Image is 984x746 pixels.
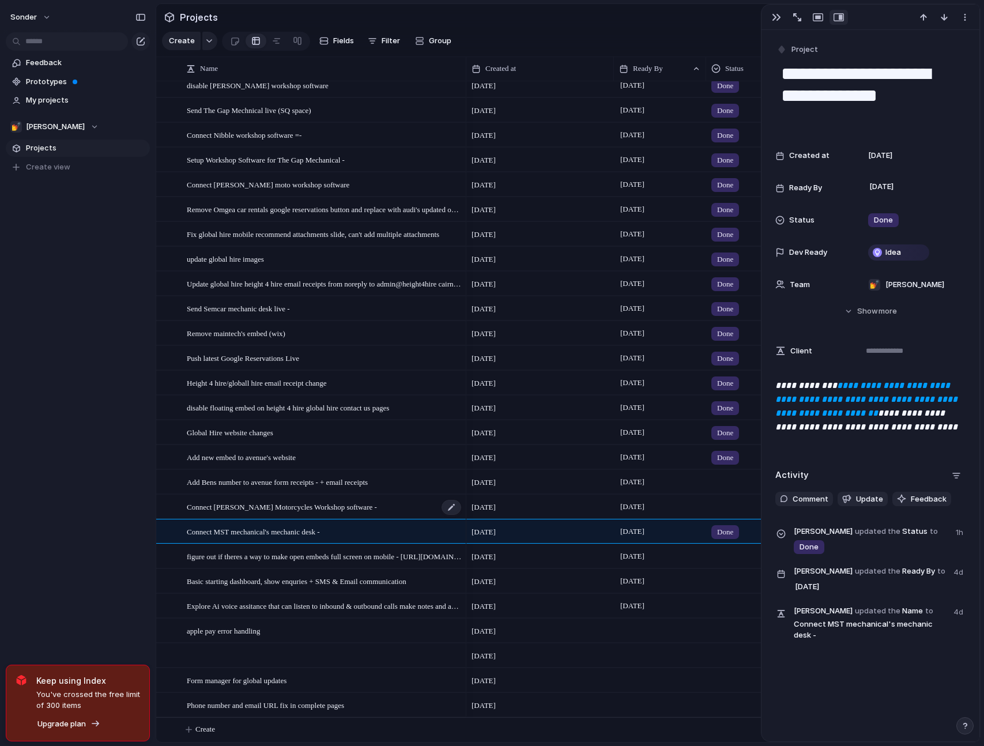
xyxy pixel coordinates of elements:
span: [DATE] [472,229,496,240]
span: [PERSON_NAME] [885,279,944,291]
span: [DATE] [472,130,496,141]
span: [DATE] [472,626,496,637]
span: Name Connect MST mechanical's mechanic desk - [794,604,947,641]
span: Connect MST mechanical's mechanic desk - [187,525,320,538]
span: [DATE] [617,599,647,613]
span: [DATE] [472,303,496,315]
span: disable floating embed on height 4 hire global hire contact us pages [187,401,389,414]
span: [DATE] [472,502,496,513]
span: [DATE] [617,401,647,415]
span: Done [717,80,733,92]
span: Idea [885,247,901,258]
button: Group [409,32,457,50]
span: Done [874,214,893,226]
span: to [925,605,933,617]
span: Connect [PERSON_NAME] moto workshop software [187,178,349,191]
span: [DATE] [472,427,496,439]
span: [DATE] [472,576,496,587]
span: [DATE] [472,675,496,687]
span: Done [717,402,733,414]
span: Remove Omgea car rentals google reservations button and replace with audi's updated one in sheets [187,202,462,216]
span: You've crossed the free limit of 300 items [36,689,140,711]
span: [DATE] [617,425,647,439]
span: Done [800,541,819,553]
span: to [930,526,938,537]
span: [PERSON_NAME] [794,526,853,537]
span: Done [717,204,733,216]
button: Showmore [775,301,966,322]
span: Feedback [911,493,947,505]
span: Remove maintech's embed (wix) [187,326,285,340]
span: Add Bens number to avenue form receipts - + email receipts [187,475,368,488]
button: Create view [6,159,150,176]
span: to [937,566,945,577]
button: 💅[PERSON_NAME] [6,118,150,135]
span: [DATE] [617,153,647,167]
span: Done [717,179,733,191]
span: Team [790,279,810,291]
span: Dev Ready [789,247,827,258]
a: Feedback [6,54,150,71]
span: [DATE] [472,526,496,538]
span: Done [717,130,733,141]
span: Comment [793,493,828,505]
span: Send The Gap Mechnical live (SQ space) [187,103,311,116]
a: My projects [6,92,150,109]
span: Fields [333,35,354,47]
button: Fields [315,32,359,50]
span: Done [717,378,733,389]
span: 1h [956,525,966,538]
span: Push latest Google Reservations Live [187,351,299,364]
span: sonder [10,12,37,23]
span: [DATE] [472,278,496,290]
span: figure out if theres a way to make open embeds full screen on mobile - [URL][DOMAIN_NAME] [187,549,462,563]
span: [PERSON_NAME] [794,605,853,617]
div: 💅 [10,121,22,133]
span: Keep using Index [36,675,140,687]
span: [DATE] [617,128,647,142]
span: 4d [953,604,966,618]
span: [DATE] [617,78,647,92]
span: Update [856,493,883,505]
span: Projects [26,142,146,154]
span: [DATE] [617,302,647,315]
span: [DATE] [617,227,647,241]
span: Status [789,214,815,226]
span: Prototypes [26,76,146,88]
span: apple pay error handling [187,624,260,637]
span: [DATE] [617,103,647,117]
span: [DATE] [866,180,897,194]
span: Show [857,306,878,317]
span: [DATE] [617,376,647,390]
span: [DATE] [617,475,647,489]
span: Done [717,353,733,364]
button: Upgrade plan [34,716,104,732]
span: [DATE] [472,105,496,116]
span: [DATE] [868,150,892,161]
span: [DATE] [617,178,647,191]
span: Done [717,254,733,265]
span: [DATE] [617,326,647,340]
span: [DATE] [472,179,496,191]
span: 4d [953,564,966,578]
button: sonder [5,8,57,27]
span: Done [717,155,733,166]
button: Feedback [892,492,951,507]
span: update global hire images [187,252,264,265]
span: Basic starting dashboard, show enquries + SMS & Email communication [187,574,406,587]
span: Height 4 hire/globall hire email receipt change [187,376,327,389]
span: [PERSON_NAME] [794,566,853,577]
span: updated the [855,566,900,577]
span: [DATE] [617,277,647,291]
button: Project [774,42,821,58]
span: Done [717,526,733,538]
span: Connect [PERSON_NAME] Motorcycles Workshop software - [187,500,377,513]
span: [DATE] [472,452,496,464]
span: Status [794,525,949,555]
span: [DATE] [472,477,496,488]
span: Create [169,35,195,47]
span: Explore Ai voice assitance that can listen to inbound & outbound calls make notes and add to aven... [187,599,462,612]
span: Fix global hire mobile recommend attachments slide, can't add multiple attachments [187,227,439,240]
span: Done [717,105,733,116]
span: Done [717,328,733,340]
